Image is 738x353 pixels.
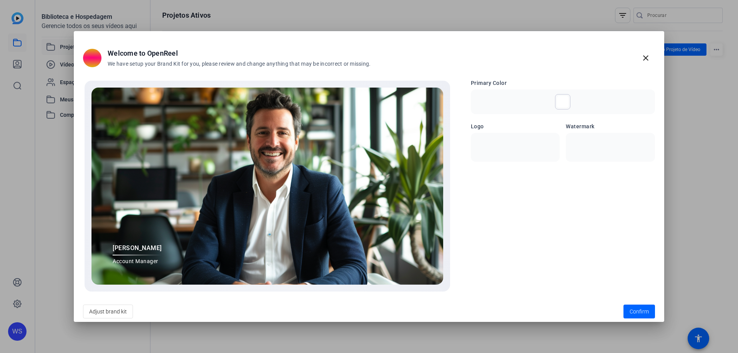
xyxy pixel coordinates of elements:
[630,308,649,316] span: Confirm
[91,88,443,285] img: Preview image
[641,53,650,63] mat-icon: close
[113,257,162,265] span: Account Manager
[83,305,133,318] button: Adjust brand kit
[471,79,655,87] h3: Primary Color
[113,244,162,253] span: [PERSON_NAME]
[89,304,127,319] span: Adjust brand kit
[108,60,371,68] h3: We have setup your Brand Kit for you, please review and change anything that may be incorrect or ...
[623,305,655,318] button: Confirm
[108,48,371,58] h2: Welcome to OpenReel
[566,123,655,131] h3: Watermark
[471,123,560,131] h3: Logo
